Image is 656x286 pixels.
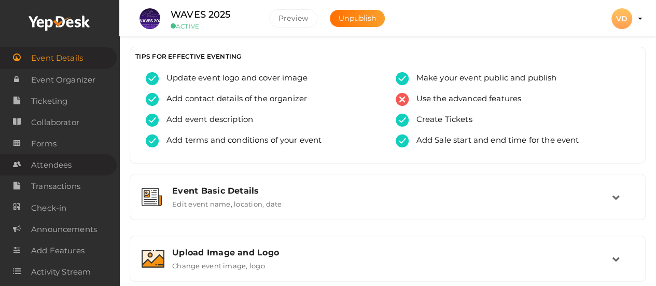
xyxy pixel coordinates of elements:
[339,13,376,23] span: Unpublish
[409,114,472,127] span: Create Tickets
[139,8,160,29] img: S4WQAGVX_small.jpeg
[31,262,91,282] span: Activity Stream
[146,72,159,85] img: tick-success.svg
[31,70,95,90] span: Event Organizer
[330,10,385,27] button: Unpublish
[135,200,640,210] a: Event Basic Details Edit event name, location, date
[172,196,282,208] label: Edit event name, location, date
[396,72,409,85] img: tick-success.svg
[159,72,308,85] span: Update event logo and cover image
[409,134,579,147] span: Add Sale start and end time for the event
[31,219,97,240] span: Announcements
[409,72,557,85] span: Make your event public and publish
[611,14,632,23] profile-pic: VD
[31,176,80,197] span: Transactions
[31,155,72,175] span: Attendees
[171,22,254,30] small: ACTIVE
[409,93,522,106] span: Use the advanced features
[396,93,409,106] img: error.svg
[172,257,265,270] label: Change event image, logo
[31,240,85,261] span: Add Features
[269,9,317,28] button: Preview
[172,248,612,257] div: Upload Image and Logo
[31,112,79,133] span: Collaborator
[31,198,66,219] span: Check-in
[159,93,307,106] span: Add contact details of the organizer
[31,91,67,112] span: Ticketing
[135,52,640,60] h3: TIPS FOR EFFECTIVE EVENTING
[396,134,409,147] img: tick-success.svg
[146,134,159,147] img: tick-success.svg
[171,7,230,22] label: WAVES 2025
[31,133,57,154] span: Forms
[172,186,612,196] div: Event Basic Details
[159,114,253,127] span: Add event description
[608,8,635,30] button: VD
[146,114,159,127] img: tick-success.svg
[31,48,83,69] span: Event Details
[146,93,159,106] img: tick-success.svg
[159,134,322,147] span: Add terms and conditions of your event
[135,262,640,272] a: Upload Image and Logo Change event image, logo
[142,250,164,268] img: image.svg
[611,8,632,29] div: VD
[396,114,409,127] img: tick-success.svg
[142,188,162,206] img: event-details.svg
